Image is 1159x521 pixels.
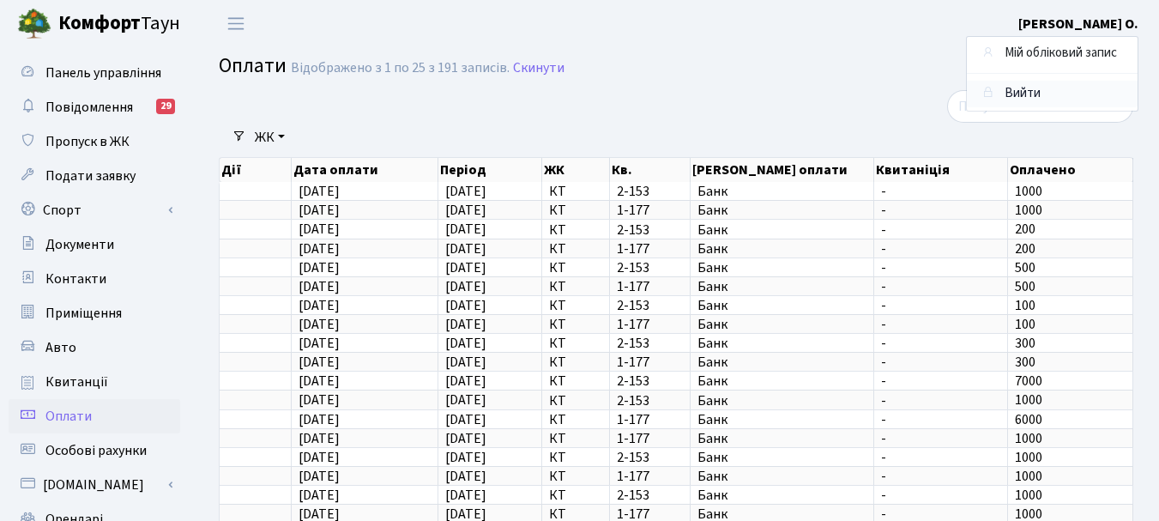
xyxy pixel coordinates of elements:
[299,277,340,296] span: [DATE]
[967,40,1138,67] a: Мій обліковий запис
[1015,467,1042,486] span: 1000
[9,433,180,468] a: Особові рахунки
[697,488,866,502] span: Банк
[1015,448,1042,467] span: 1000
[549,280,601,294] span: КТ
[610,158,691,182] th: Кв.
[45,64,161,82] span: Панель управління
[617,185,683,198] span: 2-153
[617,488,683,502] span: 2-153
[881,355,1000,369] span: -
[617,413,683,427] span: 1-177
[617,394,683,408] span: 2-153
[549,242,601,256] span: КТ
[9,296,180,330] a: Приміщення
[1015,296,1035,315] span: 100
[292,158,438,182] th: Дата оплати
[445,353,486,372] span: [DATE]
[9,193,180,227] a: Спорт
[549,355,601,369] span: КТ
[549,488,601,502] span: КТ
[881,413,1000,427] span: -
[617,318,683,331] span: 1-177
[299,296,340,315] span: [DATE]
[45,304,122,323] span: Приміщення
[1008,158,1133,182] th: Оплачено
[445,258,486,277] span: [DATE]
[9,262,180,296] a: Контакти
[549,185,601,198] span: КТ
[445,239,486,258] span: [DATE]
[881,374,1000,388] span: -
[45,235,114,254] span: Документи
[299,429,340,448] span: [DATE]
[881,223,1000,237] span: -
[1015,353,1035,372] span: 300
[1015,277,1035,296] span: 500
[1015,391,1042,410] span: 1000
[1015,239,1035,258] span: 200
[248,123,292,152] a: ЖК
[549,432,601,445] span: КТ
[881,299,1000,312] span: -
[697,507,866,521] span: Банк
[881,242,1000,256] span: -
[9,227,180,262] a: Документи
[697,280,866,294] span: Банк
[9,330,180,365] a: Авто
[697,374,866,388] span: Банк
[617,203,683,217] span: 1-177
[549,203,601,217] span: КТ
[697,223,866,237] span: Банк
[445,448,486,467] span: [DATE]
[45,407,92,426] span: Оплати
[1018,15,1138,33] b: [PERSON_NAME] О.
[617,336,683,350] span: 2-153
[299,334,340,353] span: [DATE]
[9,365,180,399] a: Квитанції
[45,270,106,288] span: Контакти
[881,336,1000,350] span: -
[617,355,683,369] span: 1-177
[45,167,136,185] span: Подати заявку
[445,467,486,486] span: [DATE]
[513,60,564,76] a: Скинути
[697,432,866,445] span: Банк
[445,391,486,410] span: [DATE]
[617,451,683,464] span: 2-153
[617,470,683,483] span: 1-177
[1015,429,1042,448] span: 1000
[1018,14,1138,34] a: [PERSON_NAME] О.
[697,318,866,331] span: Банк
[967,81,1138,107] a: Вийти
[445,486,486,505] span: [DATE]
[881,185,1000,198] span: -
[445,429,486,448] span: [DATE]
[299,448,340,467] span: [DATE]
[299,353,340,372] span: [DATE]
[549,336,601,350] span: КТ
[17,7,51,41] img: logo.png
[1015,258,1035,277] span: 500
[617,280,683,294] span: 1-177
[549,394,601,408] span: КТ
[881,470,1000,483] span: -
[299,201,340,220] span: [DATE]
[881,203,1000,217] span: -
[445,182,486,201] span: [DATE]
[549,413,601,427] span: КТ
[1015,182,1042,201] span: 1000
[549,374,601,388] span: КТ
[697,394,866,408] span: Банк
[549,451,601,464] span: КТ
[45,98,133,117] span: Повідомлення
[881,318,1000,331] span: -
[549,299,601,312] span: КТ
[697,413,866,427] span: Банк
[881,432,1000,445] span: -
[445,201,486,220] span: [DATE]
[299,467,340,486] span: [DATE]
[1015,315,1035,334] span: 100
[299,239,340,258] span: [DATE]
[58,9,180,39] span: Таун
